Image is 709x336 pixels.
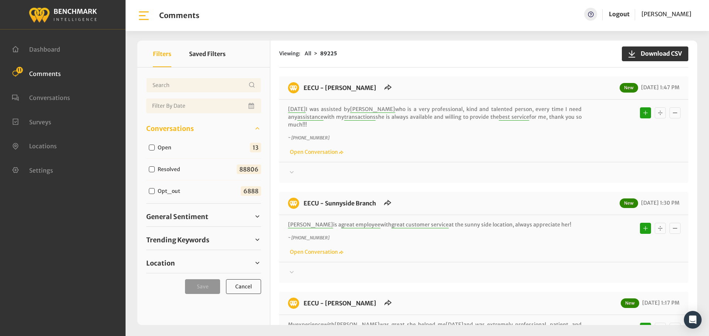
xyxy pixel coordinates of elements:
span: 13 [250,143,261,152]
span: New [620,83,638,93]
strong: 89225 [320,50,337,57]
span: Dashboard [29,46,60,53]
div: Basic example [638,221,682,236]
i: ~ [PHONE_NUMBER] [288,235,329,240]
span: transactions [344,114,376,121]
button: Cancel [226,279,261,294]
span: Locations [29,142,57,150]
a: EECU - [PERSON_NAME] [304,299,376,307]
span: Trending Keywords [146,235,209,245]
span: Conversations [146,124,194,134]
a: Conversations [146,123,261,134]
input: Username [146,78,261,93]
h6: EECU - Van Ness [299,298,381,309]
a: Surveys [12,118,51,125]
a: Dashboard [12,45,60,52]
span: Location [146,258,175,268]
span: Surveys [29,118,51,125]
span: Conversations [29,94,70,101]
h1: Comments [159,11,199,20]
span: New [620,198,638,208]
a: EECU - [PERSON_NAME] [304,84,376,91]
img: benchmark [28,6,97,24]
div: Basic example [638,321,682,336]
div: Basic example [638,105,682,120]
input: Resolved [149,166,155,172]
span: experience [296,321,323,328]
span: best service [499,114,529,121]
span: [DATE] [446,321,463,328]
span: Settings [29,166,53,174]
span: General Sentiment [146,212,208,222]
button: Open Calendar [247,98,257,113]
img: benchmark [288,82,299,93]
span: Viewing: [279,50,300,58]
label: Open [155,144,177,152]
img: bar [137,9,150,22]
a: Conversations [12,93,70,101]
label: Opt_out [155,187,186,195]
span: Download CSV [636,49,682,58]
p: I was assisted by who is a very professional, kind and talented person, every time I need any wit... [288,105,582,129]
span: [PERSON_NAME] [288,221,333,228]
i: ~ [PHONE_NUMBER] [288,135,329,141]
span: All [305,50,311,57]
label: Resolved [155,166,186,173]
h6: EECU - Sunnyside Branch [299,198,380,209]
a: [PERSON_NAME] [641,8,691,21]
a: Locations [12,142,57,149]
button: Download CSV [622,46,688,61]
h6: EECU - Selma Branch [299,82,381,93]
a: Open Conversation [288,249,343,255]
a: Logout [609,10,630,18]
span: great customer service [391,221,449,228]
a: Location [146,257,261,269]
span: New [621,298,639,308]
span: [PERSON_NAME] [335,321,380,328]
p: is a with at the sunny side location, always appreciate her! [288,221,582,229]
span: 6888 [241,186,261,196]
a: Logout [609,8,630,21]
span: [DATE] 1:47 PM [639,84,679,91]
span: great employee [341,221,380,228]
button: Filters [153,41,171,67]
img: benchmark [288,298,299,309]
a: Settings [12,166,53,173]
a: Comments 11 [12,69,61,77]
a: Open Conversation [288,149,343,155]
span: [DATE] 1:17 PM [640,299,679,306]
span: [DATE] 1:30 PM [639,200,679,206]
a: EECU - Sunnyside Branch [304,200,376,207]
button: Saved Filters [189,41,226,67]
img: benchmark [288,198,299,209]
input: Opt_out [149,188,155,194]
a: Trending Keywords [146,234,261,245]
span: Comments [29,70,61,77]
div: Open Intercom Messenger [684,311,702,329]
input: Open [149,145,155,150]
a: General Sentiment [146,211,261,222]
span: 88806 [237,164,261,174]
span: assistance [297,114,323,121]
span: 11 [16,67,23,73]
span: [PERSON_NAME] [641,10,691,18]
span: [DATE] [288,106,306,113]
input: Date range input field [146,98,261,113]
span: [PERSON_NAME] [350,106,395,113]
